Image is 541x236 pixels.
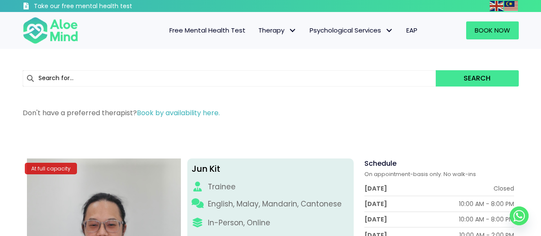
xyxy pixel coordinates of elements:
span: Schedule [364,158,396,168]
a: Psychological ServicesPsychological Services: submenu [303,21,400,39]
h3: Take our free mental health test [34,2,178,11]
div: Trainee [208,182,236,192]
div: Closed [494,184,514,193]
div: Jun Kit [192,163,349,175]
a: English [490,1,504,11]
button: Search [436,70,518,87]
a: Malay [504,1,519,11]
p: English, Malay, Mandarin, Cantonese [208,199,342,209]
div: [DATE] [364,184,387,193]
a: Book Now [466,21,519,39]
span: Therapy: submenu [287,24,299,37]
span: Psychological Services [310,26,393,35]
span: Psychological Services: submenu [383,24,396,37]
img: en [490,1,503,11]
a: TherapyTherapy: submenu [252,21,303,39]
p: Don't have a preferred therapist? [23,108,519,118]
span: Book Now [475,26,510,35]
div: At full capacity [25,163,77,174]
a: Book by availability here. [137,108,220,118]
nav: Menu [89,21,424,39]
a: Whatsapp [510,206,529,225]
div: [DATE] [364,200,387,208]
span: On appointment-basis only. No walk-ins [364,170,476,178]
img: ms [504,1,518,11]
a: Free Mental Health Test [163,21,252,39]
span: Therapy [258,26,297,35]
input: Search for... [23,70,436,87]
div: 10:00 AM - 8:00 PM [459,200,514,208]
a: Take our free mental health test [23,2,178,12]
div: 10:00 AM - 8:00 PM [459,215,514,224]
div: In-Person, Online [208,218,270,228]
img: Aloe mind Logo [23,16,78,45]
span: EAP [406,26,417,35]
a: EAP [400,21,424,39]
div: [DATE] [364,215,387,224]
span: Free Mental Health Test [169,26,245,35]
